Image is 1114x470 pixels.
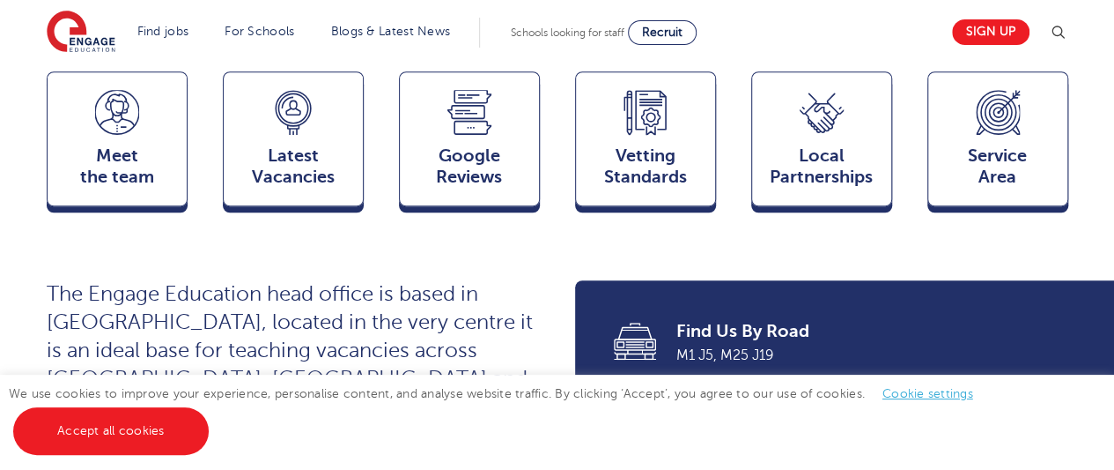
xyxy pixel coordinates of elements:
a: VettingStandards [575,71,716,214]
img: Engage Education [47,11,115,55]
span: Service Area [937,145,1059,188]
a: LatestVacancies [223,71,364,214]
span: Latest Vacancies [232,145,354,188]
span: The Engage Education head office is based in [GEOGRAPHIC_DATA], located in the very centre it is ... [47,282,533,419]
span: Vetting Standards [585,145,706,188]
span: Meet the team [56,145,178,188]
a: Sign up [952,19,1029,45]
span: Recruit [642,26,682,39]
a: For Schools [225,25,294,38]
span: Local Partnerships [761,145,882,188]
span: Schools looking for staff [511,26,624,39]
a: Cookie settings [882,387,973,400]
span: Find Us By Road [676,319,1044,344]
a: Local Partnerships [751,71,892,214]
a: Recruit [628,20,697,45]
a: Accept all cookies [13,407,209,455]
a: Meetthe team [47,71,188,214]
a: GoogleReviews [399,71,540,214]
a: Find jobs [137,25,189,38]
a: Blogs & Latest News [331,25,451,38]
span: M1 J5, M25 J19 [676,344,1044,367]
span: We use cookies to improve your experience, personalise content, and analyse website traffic. By c... [9,387,991,437]
a: ServiceArea [927,71,1068,214]
span: Google Reviews [409,145,530,188]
